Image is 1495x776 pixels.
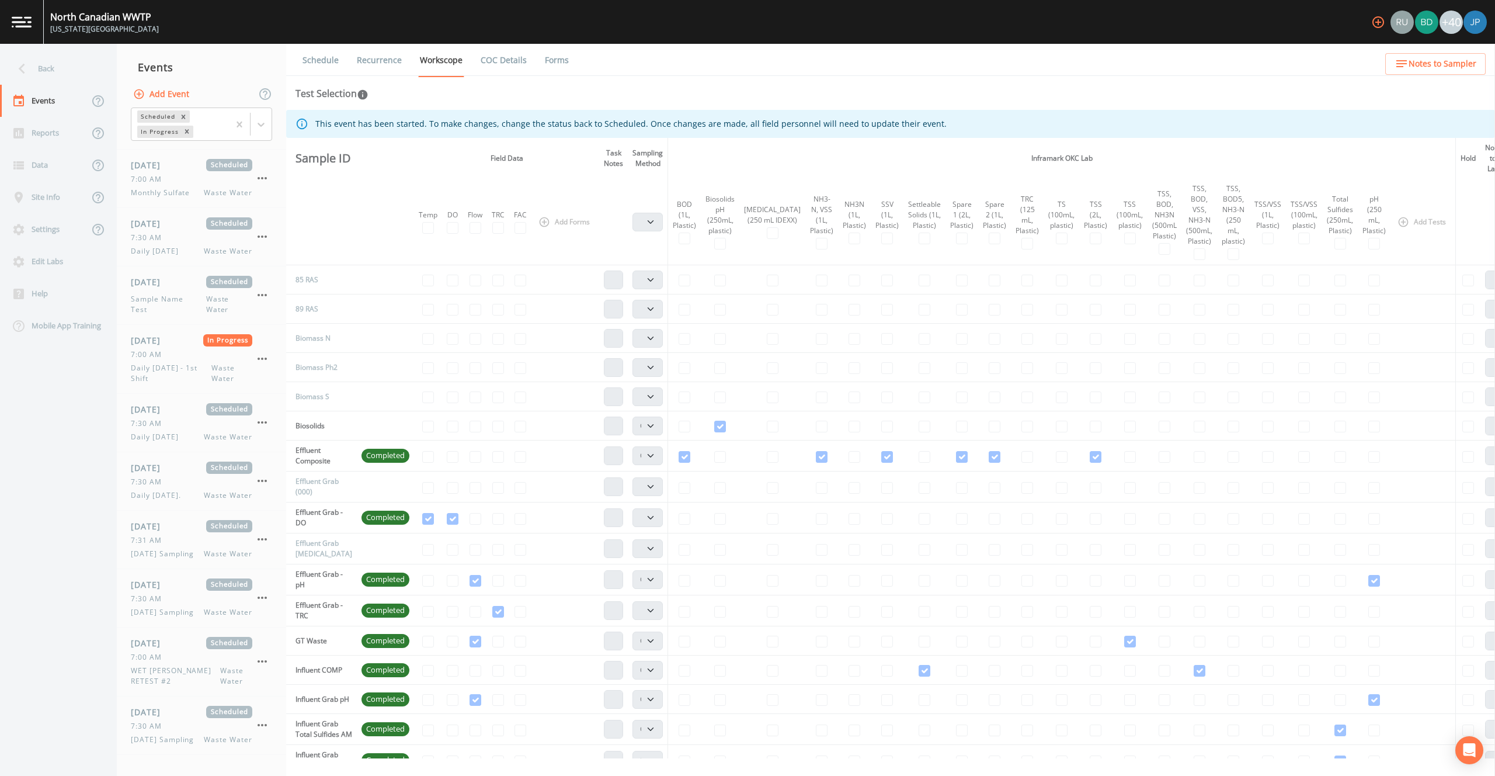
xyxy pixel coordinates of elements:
div: Total Sulfides (250mL, Plastic) [1327,194,1353,236]
span: Scheduled [206,217,252,230]
span: 7:00 AM [131,349,169,360]
div: [MEDICAL_DATA] (250 mL IDEXX) [744,205,801,226]
td: Influent Grab Total Sulfides AM [286,714,357,745]
div: This event has been started. To make changes, change the status back to Scheduled. Once changes a... [315,113,947,134]
div: Test Selection [295,86,368,101]
span: [DATE] [131,637,169,649]
span: Waste Water [204,188,252,198]
img: 41241ef155101aa6d92a04480b0d0000 [1463,11,1487,34]
div: Brock DeVeau [1414,11,1439,34]
a: [DATE]Scheduled7:00 AMMonthly SulfateWaste Water [117,150,286,208]
span: Scheduled [206,706,252,718]
td: Effluent Grab (000) [286,472,357,503]
span: 7:30 AM [131,418,169,429]
span: Waste Water [206,294,252,315]
a: Forms [543,44,571,77]
span: Daily [DATE] - 1st Shift [131,363,211,384]
th: Task Notes [599,138,628,179]
div: In Progress [137,126,180,138]
div: Scheduled [137,110,177,123]
a: [DATE]ScheduledSample Name TestWaste Water [117,266,286,325]
span: Daily [DATE] [131,432,186,442]
span: [DATE] [131,706,169,718]
th: Hold [1456,138,1481,179]
div: Events [117,53,286,82]
div: TSS/VSS (1L, Plastic) [1254,199,1281,231]
a: Schedule [301,44,340,77]
span: Notes to Sampler [1409,57,1476,71]
span: Completed [361,605,409,616]
div: Spare 1 (2L, Plastic) [950,199,974,231]
div: TRC (125 mL, Plastic) [1016,194,1039,236]
span: Scheduled [206,520,252,532]
div: Remove In Progress [180,126,193,138]
button: Add Event [131,84,194,105]
span: [DATE] Sampling [131,549,201,559]
span: 7:30 AM [131,233,169,243]
td: Biomass N [286,324,357,353]
div: TS (100mL, plastic) [1048,199,1075,231]
span: Scheduled [206,462,252,474]
td: Biomass Ph2 [286,353,357,382]
span: Completed [361,450,409,462]
span: Waste Water [204,607,252,618]
div: SSV (1L, Plastic) [875,199,899,231]
span: Waste Water [204,735,252,745]
img: a5c06d64ce99e847b6841ccd0307af82 [1390,11,1414,34]
svg: In this section you'll be able to select the analytical test to run, based on the media type, and... [357,89,368,101]
div: BOD (1L, Plastic) [673,199,696,231]
div: TSS, BOD5, NH3-N (250 mL, plastic) [1222,183,1245,247]
div: TSS (100mL, plastic) [1117,199,1143,231]
a: [DATE]Scheduled7:30 AM[DATE] SamplingWaste Water [117,697,286,755]
div: Flow [468,210,482,220]
a: [DATE]Scheduled7:30 AMDaily [DATE]Waste Water [117,394,286,452]
span: [DATE] [131,578,169,591]
a: COC Details [479,44,529,77]
div: TSS, BOD, NH3N (500mL Plastic) [1152,189,1177,241]
td: 85 RAS [286,265,357,295]
td: Effluent Grab [MEDICAL_DATA] [286,533,357,564]
a: Recurrence [355,44,404,77]
span: Scheduled [206,578,252,591]
a: [DATE]Scheduled7:30 AM[DATE] SamplingWaste Water [117,569,286,628]
th: Inframark OKC Lab [668,138,1456,179]
div: NH3N (1L, Plastic) [843,199,866,231]
span: Sample Name Test [131,294,206,315]
span: 7:00 AM [131,174,169,185]
td: Effluent Composite [286,441,357,472]
span: WET [PERSON_NAME] RETEST #2 [131,666,220,687]
span: Completed [361,754,409,766]
span: Completed [361,635,409,647]
img: 9f682ec1c49132a47ef547787788f57d [1415,11,1438,34]
td: Biosolids [286,411,357,441]
a: [DATE]Scheduled7:30 AMDaily [DATE]Waste Water [117,208,286,266]
div: FAC [514,210,527,220]
span: Scheduled [206,159,252,171]
span: Completed [361,512,409,524]
div: North Canadian WWTP [50,10,159,24]
span: Completed [361,694,409,705]
span: Completed [361,574,409,586]
div: Settleable Solids (1L, Plastic) [908,199,941,231]
div: DO [447,210,458,220]
td: GT Waste [286,626,357,656]
span: Completed [361,723,409,735]
span: Daily [DATE] [131,246,186,257]
span: Daily [DATE]. [131,490,187,501]
div: Open Intercom Messenger [1455,736,1483,764]
span: 7:30 AM [131,721,169,732]
div: Temp [419,210,437,220]
th: Sampling Method [628,138,668,179]
td: Effluent Grab - TRC [286,595,357,626]
span: Scheduled [206,403,252,415]
a: [DATE]In Progress7:00 AMDaily [DATE] - 1st ShiftWaste Water [117,325,286,394]
span: [DATE] [131,462,169,474]
span: Waste Water [204,549,252,559]
a: [DATE]Scheduled7:30 AMDaily [DATE].Waste Water [117,452,286,511]
span: Scheduled [206,637,252,649]
span: [DATE] Sampling [131,607,201,618]
span: In Progress [203,334,253,347]
span: [DATE] [131,217,169,230]
span: [DATE] [131,334,169,347]
div: TSS, BOD, VSS, NH3-N (500mL, Plastic) [1186,183,1212,247]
